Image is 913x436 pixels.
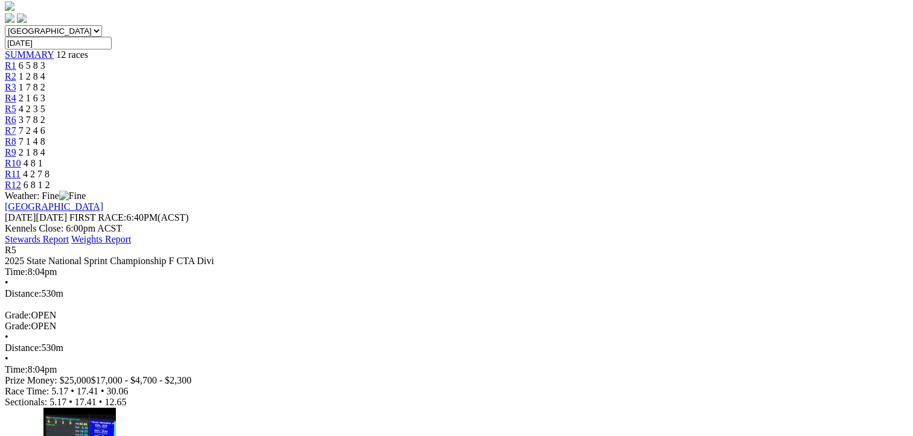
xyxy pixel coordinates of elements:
[19,82,45,92] span: 1 7 8 2
[19,147,45,157] span: 2 1 8 4
[107,386,129,396] span: 30.06
[5,277,8,288] span: •
[5,60,16,71] a: R1
[5,93,16,103] a: R4
[19,104,45,114] span: 4 2 3 5
[19,71,45,81] span: 1 2 8 4
[5,1,14,11] img: logo-grsa-white.png
[5,136,16,147] a: R8
[5,212,36,223] span: [DATE]
[19,60,45,71] span: 6 5 8 3
[5,397,47,407] span: Sectionals:
[5,353,8,364] span: •
[99,397,103,407] span: •
[5,288,41,299] span: Distance:
[5,125,16,136] a: R7
[5,13,14,23] img: facebook.svg
[5,321,908,332] div: OPEN
[5,375,908,386] div: Prize Money: $25,000
[5,201,103,212] a: [GEOGRAPHIC_DATA]
[5,267,908,277] div: 8:04pm
[5,71,16,81] a: R2
[24,180,50,190] span: 6 8 1 2
[5,234,69,244] a: Stewards Report
[5,267,28,277] span: Time:
[19,136,45,147] span: 7 1 4 8
[5,343,908,353] div: 530m
[5,212,67,223] span: [DATE]
[71,234,132,244] a: Weights Report
[49,397,66,407] span: 5.17
[69,212,126,223] span: FIRST RACE:
[69,212,189,223] span: 6:40PM(ACST)
[19,125,45,136] span: 7 2 4 6
[5,386,49,396] span: Race Time:
[19,115,45,125] span: 3 7 8 2
[104,397,126,407] span: 12.65
[5,37,112,49] input: Select date
[5,169,21,179] a: R11
[5,223,908,234] div: Kennels Close: 6:00pm ACST
[5,49,54,60] a: SUMMARY
[5,332,8,342] span: •
[17,13,27,23] img: twitter.svg
[5,364,908,375] div: 8:04pm
[5,321,31,331] span: Grade:
[5,191,86,201] span: Weather: Fine
[5,82,16,92] a: R3
[71,386,74,396] span: •
[101,386,104,396] span: •
[5,364,28,374] span: Time:
[91,375,192,385] span: $17,000 - $4,700 - $2,300
[5,343,41,353] span: Distance:
[5,147,16,157] a: R9
[69,397,72,407] span: •
[51,386,68,396] span: 5.17
[5,288,908,299] div: 530m
[5,310,908,321] div: OPEN
[23,169,49,179] span: 4 2 7 8
[56,49,88,60] span: 12 races
[19,93,45,103] span: 2 1 6 3
[5,256,908,267] div: 2025 State National Sprint Championship F CTA Divi
[5,158,21,168] a: R10
[5,310,31,320] span: Grade:
[5,180,21,190] a: R12
[5,115,16,125] a: R6
[77,386,98,396] span: 17.41
[5,245,16,255] span: R5
[59,191,86,201] img: Fine
[5,104,16,114] a: R5
[75,397,97,407] span: 17.41
[24,158,43,168] span: 4 8 1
